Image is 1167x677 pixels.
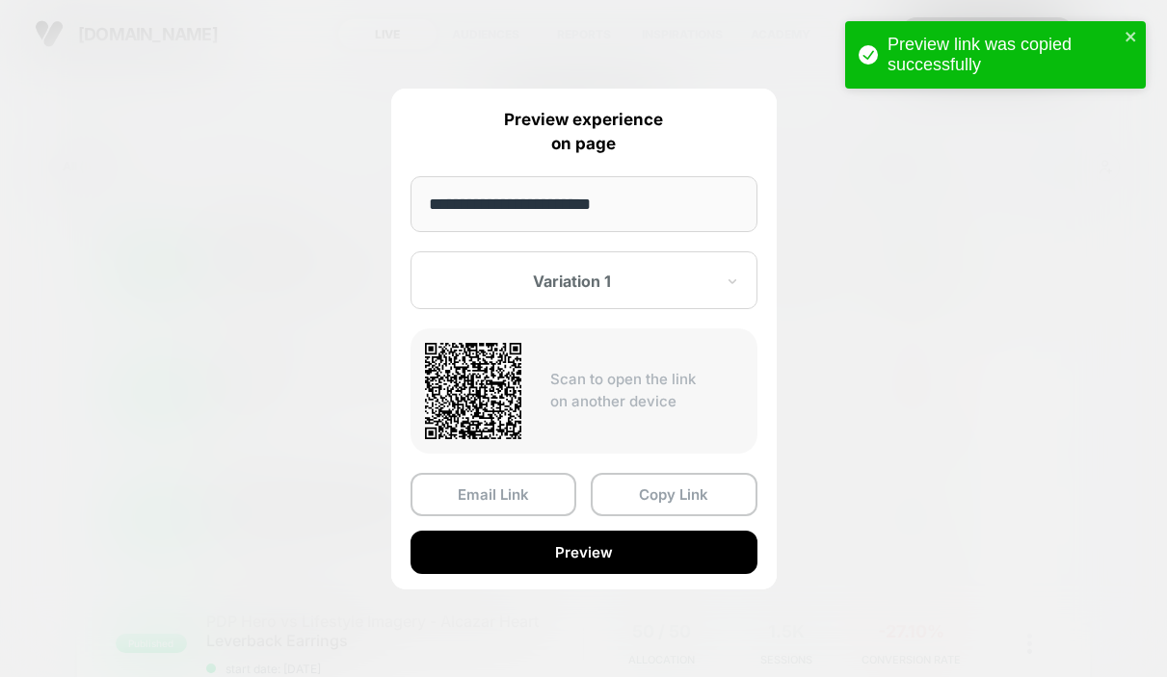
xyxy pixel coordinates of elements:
button: Copy Link [591,473,757,516]
button: close [1125,29,1138,47]
button: Preview [411,531,757,574]
p: Scan to open the link on another device [550,369,743,412]
div: Preview link was copied successfully [888,35,1119,75]
button: Email Link [411,473,577,516]
p: Preview experience on page [411,108,757,157]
